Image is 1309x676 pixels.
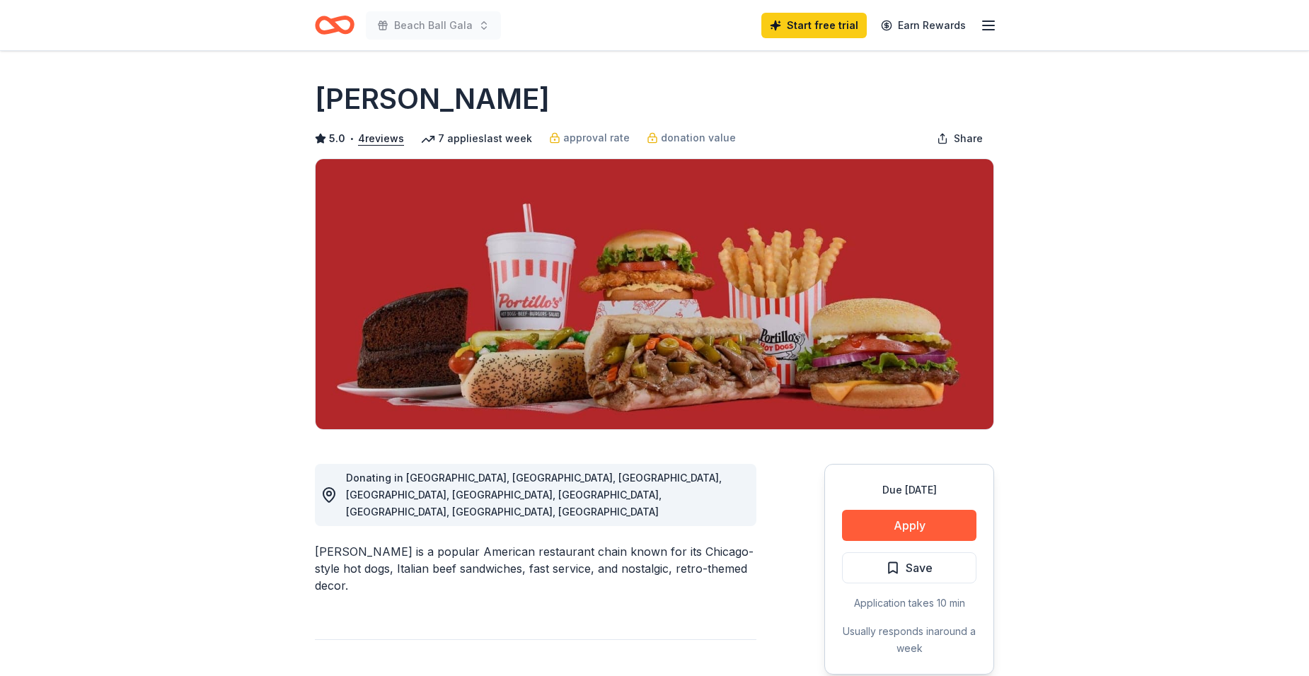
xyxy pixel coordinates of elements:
[315,543,756,594] div: [PERSON_NAME] is a popular American restaurant chain known for its Chicago-style hot dogs, Italia...
[421,130,532,147] div: 7 applies last week
[549,129,630,146] a: approval rate
[394,17,473,34] span: Beach Ball Gala
[661,129,736,146] span: donation value
[842,623,976,657] div: Usually responds in around a week
[315,8,354,42] a: Home
[925,124,994,153] button: Share
[906,559,933,577] span: Save
[647,129,736,146] a: donation value
[842,595,976,612] div: Application takes 10 min
[842,552,976,583] button: Save
[366,11,501,40] button: Beach Ball Gala
[872,13,974,38] a: Earn Rewards
[346,472,722,518] span: Donating in [GEOGRAPHIC_DATA], [GEOGRAPHIC_DATA], [GEOGRAPHIC_DATA], [GEOGRAPHIC_DATA], [GEOGRAPH...
[761,13,867,38] a: Start free trial
[563,129,630,146] span: approval rate
[358,130,404,147] button: 4reviews
[315,79,550,119] h1: [PERSON_NAME]
[842,510,976,541] button: Apply
[329,130,345,147] span: 5.0
[954,130,983,147] span: Share
[316,159,993,429] img: Image for Portillo's
[350,133,354,144] span: •
[842,482,976,499] div: Due [DATE]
